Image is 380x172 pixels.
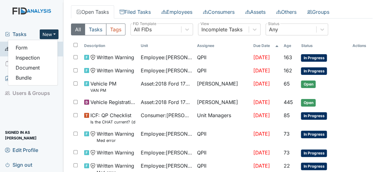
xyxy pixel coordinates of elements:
span: 73 [284,131,290,137]
span: Open [301,99,316,107]
a: Tasks [5,30,40,38]
span: Consumer : [PERSON_NAME] [140,112,192,119]
span: In Progress [301,54,327,62]
div: Any [269,26,278,33]
a: Groups [302,5,335,18]
td: QPII [195,51,251,64]
a: Open Tasks [71,5,114,18]
span: Written Warning [97,54,134,61]
span: [DATE] [253,54,270,60]
span: ICF: QP Checklist Is the CHAT current? (document the date in the comment section) [90,112,135,125]
th: Toggle SortBy [251,40,281,51]
span: 162 [284,67,292,74]
span: Asset : 2018 Ford 17643 [140,98,192,106]
span: Analysis [5,74,33,83]
th: Actions [350,40,372,51]
span: Written Warning Med error [97,130,134,143]
span: Written Warning [97,149,134,156]
a: Document [8,63,58,73]
button: Tasks [85,23,106,35]
span: 73 [284,149,290,156]
button: New [40,29,58,39]
span: Signed in as [PERSON_NAME] [5,130,58,140]
span: Employee : [PERSON_NAME] [140,149,192,156]
th: Toggle SortBy [82,40,138,51]
span: In Progress [301,163,327,170]
button: All [71,23,85,35]
span: [DATE] [253,67,270,74]
th: Assignee [195,40,251,51]
a: Consumers [198,5,240,18]
th: Toggle SortBy [281,40,298,51]
span: Asset : 2018 Ford 17643 [140,80,192,87]
span: Employee : [PERSON_NAME] [140,67,192,74]
span: 85 [284,112,290,118]
a: Inspection [8,53,58,63]
small: Med error [97,138,134,143]
span: 22 [284,163,290,169]
span: [DATE] [253,112,270,118]
input: Toggle All Rows Selected [73,43,78,47]
small: VAN PM [90,87,116,93]
td: [PERSON_NAME] [195,96,251,109]
a: Employees [156,5,198,18]
span: Open [301,81,316,88]
span: In Progress [301,67,327,75]
span: In Progress [301,112,327,120]
span: 65 [284,81,290,87]
span: Units [5,44,25,54]
span: [DATE] [253,99,270,105]
span: In Progress [301,149,327,157]
th: Toggle SortBy [298,40,350,51]
span: 163 [284,54,292,60]
span: [DATE] [253,131,270,137]
span: Vehicle PM VAN PM [90,80,116,93]
span: Employee : [PERSON_NAME] [140,130,192,138]
td: QPII [195,128,251,146]
span: [DATE] [253,163,270,169]
th: Toggle SortBy [138,40,194,51]
div: Type filter [71,23,125,35]
button: Tags [106,23,125,35]
td: QPII [195,64,251,77]
a: Assets [240,5,271,18]
span: Sign out [5,160,32,169]
a: Bundle [8,73,58,83]
div: All FIDs [134,26,152,33]
div: Incomplete Tasks [201,26,242,33]
a: Form [8,43,58,53]
span: [DATE] [253,149,270,156]
td: QPII [195,146,251,159]
span: In Progress [301,131,327,138]
span: [DATE] [253,81,270,87]
td: Unit Managers [195,109,251,128]
a: Others [271,5,302,18]
span: Vehicle Registration [90,98,135,106]
span: Written Warning [97,67,134,74]
span: Employee : [PERSON_NAME] [140,54,192,61]
td: [PERSON_NAME] [195,77,251,96]
small: Is the CHAT current? (document the date in the comment section) [90,119,135,125]
span: Edit Profile [5,145,38,155]
span: 445 [284,99,293,105]
a: Filed Tasks [114,5,156,18]
span: Employee : [PERSON_NAME] [140,162,192,169]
